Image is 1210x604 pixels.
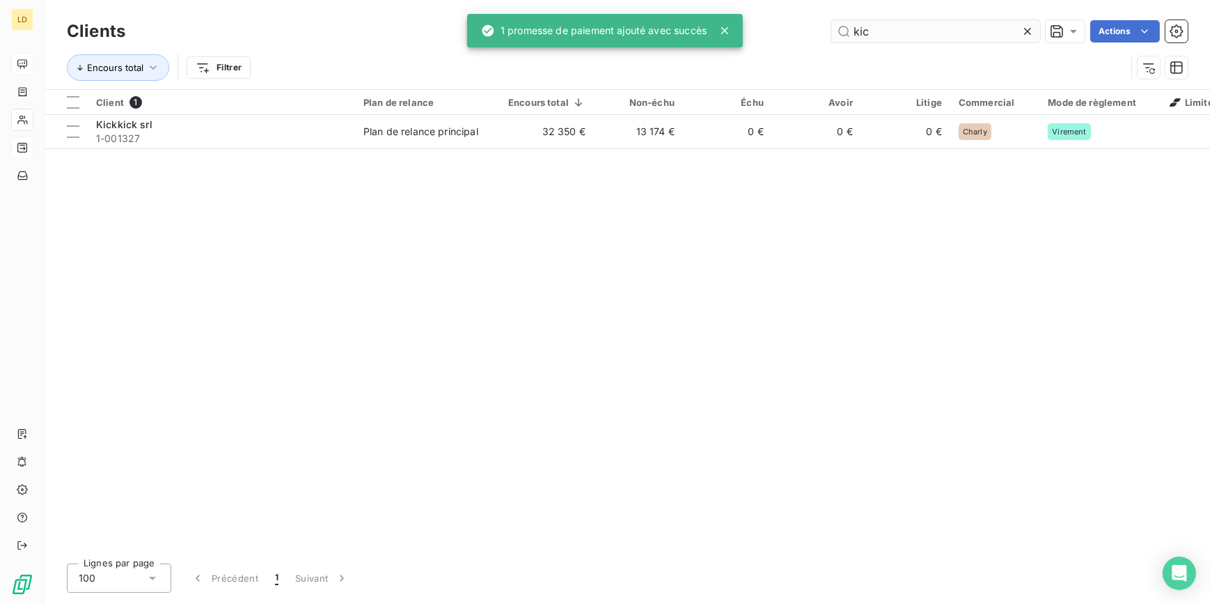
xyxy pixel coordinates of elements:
[1052,127,1086,136] span: Virement
[831,20,1040,42] input: Rechercher
[602,97,675,108] div: Non-échu
[187,56,251,79] button: Filtrer
[67,19,125,44] h3: Clients
[772,115,861,148] td: 0 €
[1090,20,1160,42] button: Actions
[594,115,683,148] td: 13 174 €
[959,97,1032,108] div: Commercial
[363,125,478,139] div: Plan de relance principal
[287,564,357,593] button: Suivant
[1048,97,1153,108] div: Mode de règlement
[11,8,33,31] div: LD
[691,97,764,108] div: Échu
[67,54,169,81] button: Encours total
[79,571,95,585] span: 100
[500,115,594,148] td: 32 350 €
[861,115,950,148] td: 0 €
[1163,557,1196,590] div: Open Intercom Messenger
[363,97,492,108] div: Plan de relance
[96,97,124,108] span: Client
[11,573,33,596] img: Logo LeanPay
[96,132,347,146] span: 1-001327
[963,127,987,136] span: Charly
[481,18,707,43] div: 1 promesse de paiement ajouté avec succès
[780,97,853,108] div: Avoir
[87,62,143,73] span: Encours total
[870,97,942,108] div: Litige
[182,564,267,593] button: Précédent
[96,118,152,130] span: Kickkick srl
[267,564,287,593] button: 1
[508,97,586,108] div: Encours total
[683,115,772,148] td: 0 €
[275,571,278,585] span: 1
[129,96,142,109] span: 1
